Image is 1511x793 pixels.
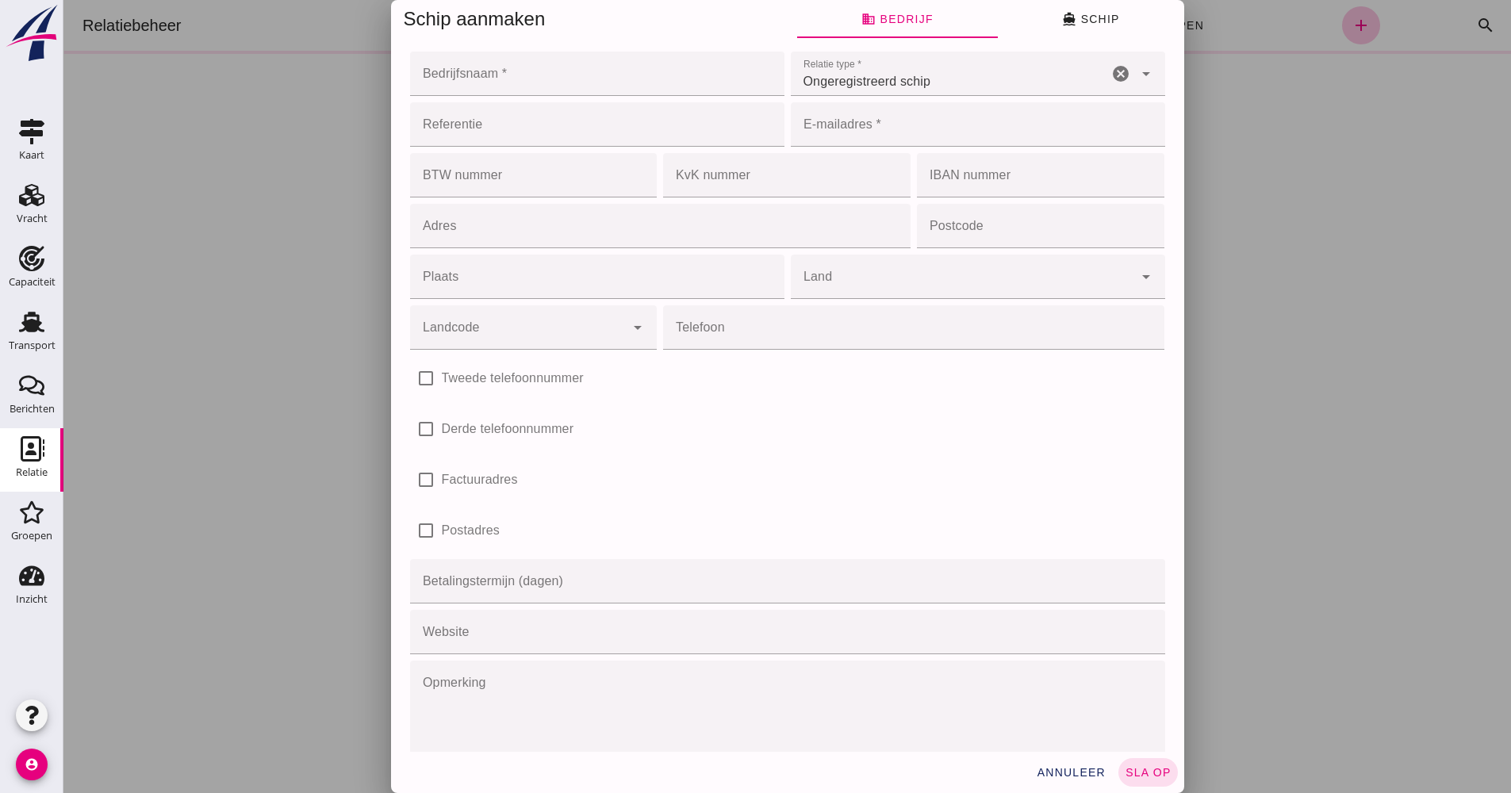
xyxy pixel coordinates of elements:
[740,72,868,91] span: Ongeregistreerd schip
[16,467,48,477] div: Relatie
[966,758,1049,787] button: annuleer
[999,12,1013,26] i: directions_boat
[16,594,48,604] div: Inzicht
[11,531,52,541] div: Groepen
[1048,64,1067,83] i: Wis Relatie type *
[9,340,56,351] div: Transport
[378,458,454,502] label: Factuuradres
[1073,267,1092,286] i: Open
[1055,758,1114,787] button: sla op
[378,508,436,553] label: Postadres
[972,766,1042,779] span: annuleer
[378,356,520,400] label: Tweede telefoonnummer
[798,12,812,26] i: business
[565,318,584,337] i: Open
[1061,766,1108,779] span: sla op
[17,213,48,224] div: Vracht
[798,12,869,26] span: Bedrijf
[3,4,60,63] img: logo-small.a267ee39.svg
[340,8,482,29] span: Schip aanmaken
[16,749,48,780] i: account_circle
[9,277,56,287] div: Capaciteit
[378,407,511,451] label: Derde telefoonnummer
[1073,64,1092,83] i: arrow_drop_down
[999,12,1056,26] span: Schip
[19,150,44,160] div: Kaart
[10,404,55,414] div: Berichten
